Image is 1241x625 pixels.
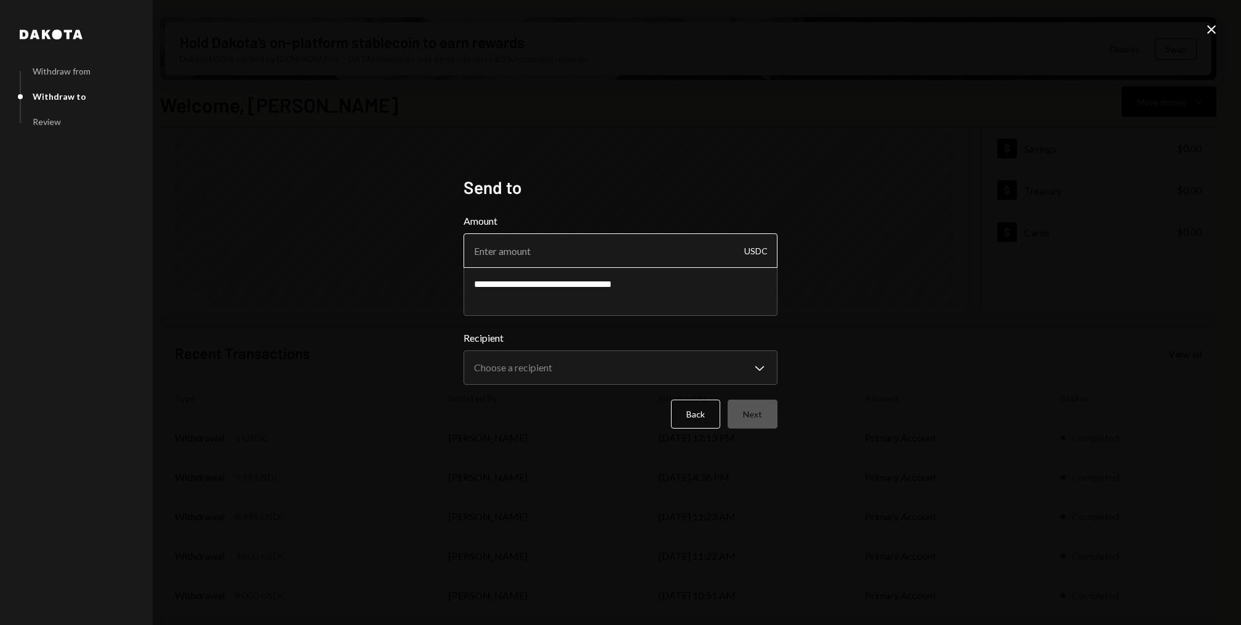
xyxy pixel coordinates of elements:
div: Review [33,116,61,127]
label: Amount [464,214,777,228]
label: Recipient [464,331,777,345]
input: Enter amount [464,233,777,268]
button: Recipient [464,350,777,385]
div: USDC [744,233,768,268]
div: Withdraw to [33,91,86,102]
div: Withdraw from [33,66,90,76]
button: Back [671,400,720,429]
h2: Send to [464,175,777,200]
